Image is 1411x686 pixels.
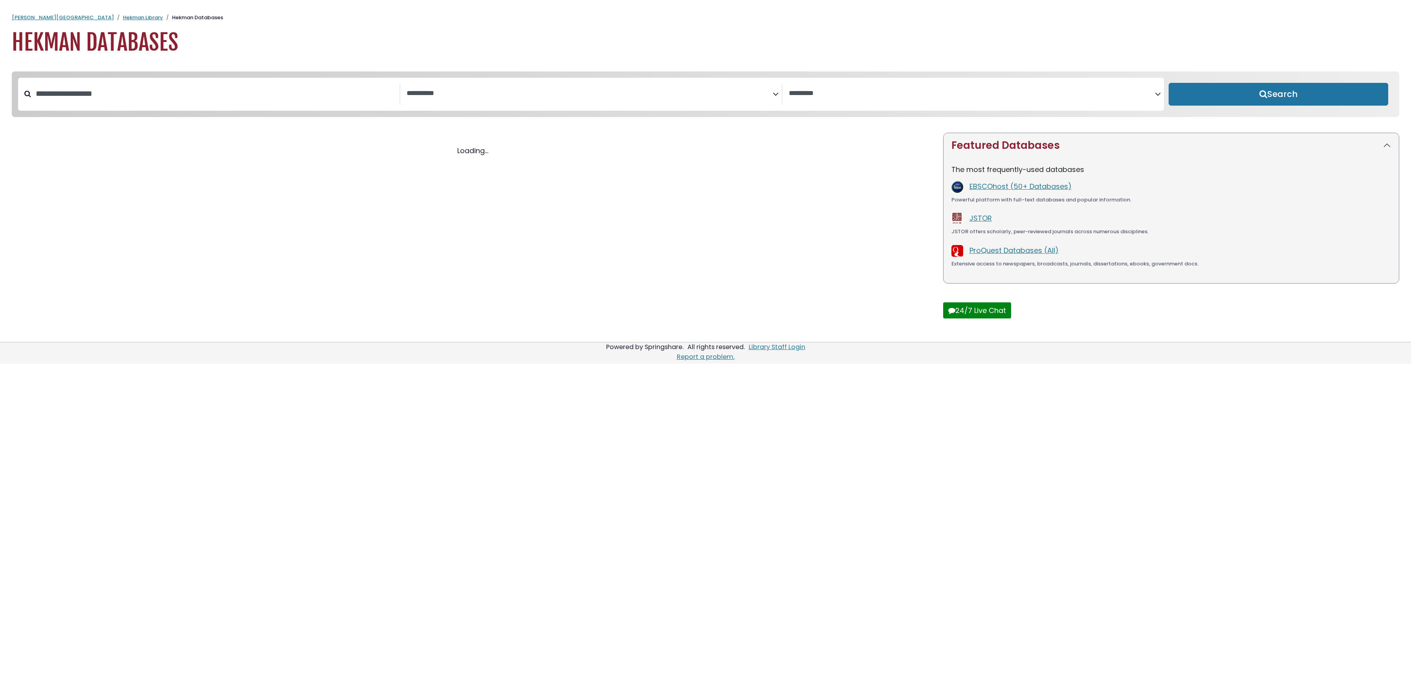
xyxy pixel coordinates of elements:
button: 24/7 Live Chat [943,302,1011,318]
a: [PERSON_NAME][GEOGRAPHIC_DATA] [12,14,114,21]
div: JSTOR offers scholarly, peer-reviewed journals across numerous disciplines. [951,228,1391,236]
button: Featured Databases [944,133,1399,158]
textarea: Search [789,90,1155,98]
a: Report a problem. [677,352,735,361]
div: Powered by Springshare. [605,342,685,351]
a: EBSCOhost (50+ Databases) [969,181,1072,191]
nav: Search filters [12,71,1399,117]
p: The most frequently-used databases [951,164,1391,175]
nav: breadcrumb [12,14,1399,22]
h1: Hekman Databases [12,29,1399,56]
li: Hekman Databases [163,14,223,22]
button: Submit for Search Results [1169,83,1388,106]
div: Extensive access to newspapers, broadcasts, journals, dissertations, ebooks, government docs. [951,260,1391,268]
textarea: Search [407,90,773,98]
div: All rights reserved. [686,342,746,351]
a: Hekman Library [123,14,163,21]
div: Powerful platform with full-text databases and popular information. [951,196,1391,204]
a: ProQuest Databases (All) [969,245,1059,255]
div: Loading... [12,145,934,156]
a: JSTOR [969,213,992,223]
input: Search database by title or keyword [31,87,399,100]
a: Library Staff Login [749,342,805,351]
